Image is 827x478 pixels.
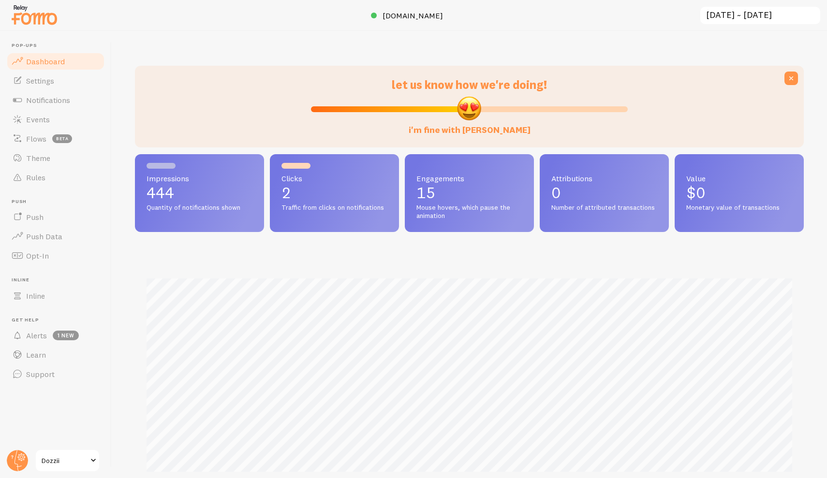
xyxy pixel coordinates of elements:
[6,129,105,148] a: Flows beta
[35,449,100,472] a: Dozzii
[6,90,105,110] a: Notifications
[6,168,105,187] a: Rules
[416,174,522,182] span: Engagements
[6,52,105,71] a: Dashboard
[26,369,55,379] span: Support
[26,212,44,222] span: Push
[26,251,49,261] span: Opt-In
[12,277,105,283] span: Inline
[42,455,88,466] span: Dozzii
[12,43,105,49] span: Pop-ups
[26,95,70,105] span: Notifications
[551,174,657,182] span: Attributions
[6,207,105,227] a: Push
[12,317,105,323] span: Get Help
[6,246,105,265] a: Opt-In
[147,203,252,212] span: Quantity of notifications shown
[6,326,105,345] a: Alerts 1 new
[281,174,387,182] span: Clicks
[147,185,252,201] p: 444
[6,227,105,246] a: Push Data
[52,134,72,143] span: beta
[392,77,547,92] span: let us know how we're doing!
[6,364,105,384] a: Support
[53,331,79,340] span: 1 new
[26,291,45,301] span: Inline
[416,203,522,220] span: Mouse hovers, which pause the animation
[6,110,105,129] a: Events
[6,71,105,90] a: Settings
[26,350,46,360] span: Learn
[26,153,50,163] span: Theme
[6,345,105,364] a: Learn
[409,115,531,136] label: i'm fine with [PERSON_NAME]
[26,115,50,124] span: Events
[416,185,522,201] p: 15
[281,185,387,201] p: 2
[686,174,792,182] span: Value
[6,286,105,305] a: Inline
[10,2,59,27] img: fomo-relay-logo-orange.svg
[551,203,657,212] span: Number of attributed transactions
[281,203,387,212] span: Traffic from clicks on notifications
[26,57,65,66] span: Dashboard
[456,95,482,121] img: emoji.png
[686,203,792,212] span: Monetary value of transactions
[26,173,45,182] span: Rules
[686,183,706,202] span: $0
[6,148,105,168] a: Theme
[26,76,54,86] span: Settings
[26,232,62,241] span: Push Data
[147,174,252,182] span: Impressions
[26,134,46,144] span: Flows
[26,331,47,340] span: Alerts
[551,185,657,201] p: 0
[12,199,105,205] span: Push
